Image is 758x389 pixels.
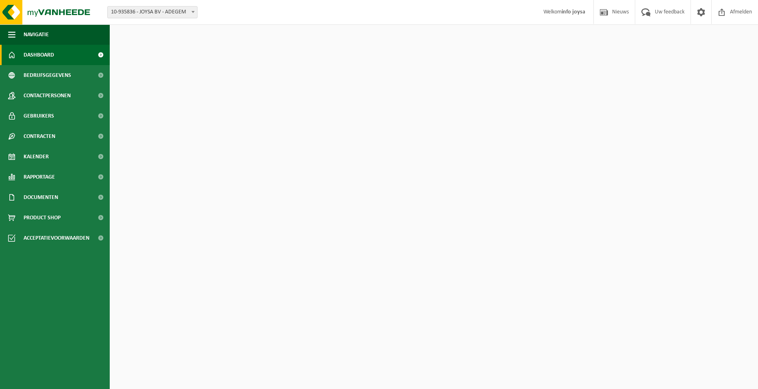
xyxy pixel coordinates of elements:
[24,106,54,126] span: Gebruikers
[108,7,197,18] span: 10-935836 - JOYSA BV - ADEGEM
[24,228,89,248] span: Acceptatievoorwaarden
[24,85,71,106] span: Contactpersonen
[562,9,585,15] strong: info joysa
[24,146,49,167] span: Kalender
[107,6,198,18] span: 10-935836 - JOYSA BV - ADEGEM
[24,65,71,85] span: Bedrijfsgegevens
[24,24,49,45] span: Navigatie
[24,208,61,228] span: Product Shop
[24,167,55,187] span: Rapportage
[24,45,54,65] span: Dashboard
[24,126,55,146] span: Contracten
[24,187,58,208] span: Documenten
